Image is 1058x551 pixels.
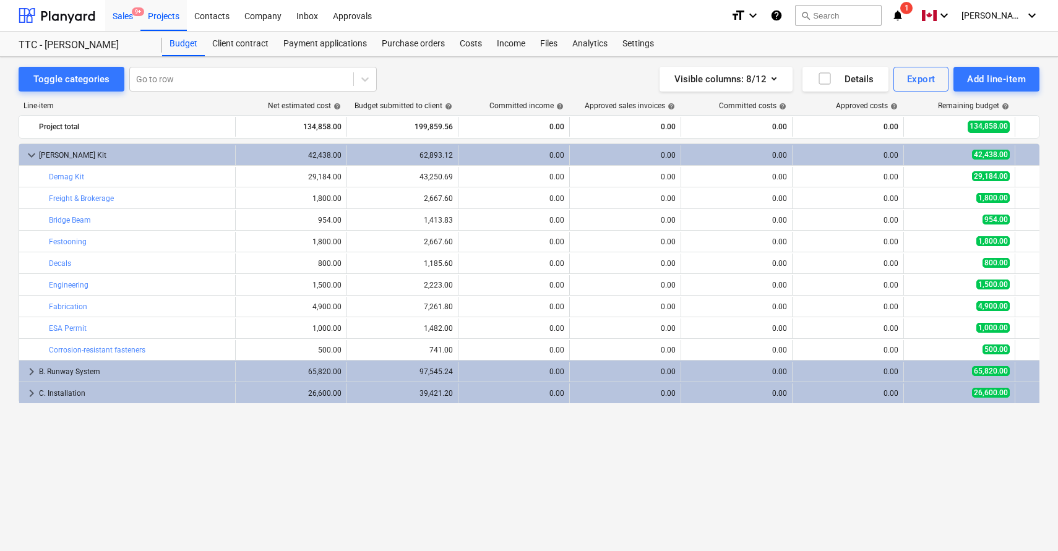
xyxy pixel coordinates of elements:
div: Budget submitted to client [355,101,452,110]
div: Committed costs [719,101,786,110]
a: Festooning [49,237,87,246]
div: 0.00 [686,367,787,376]
div: 0.00 [575,151,676,160]
i: keyboard_arrow_down [746,8,760,23]
span: 1 [900,2,913,14]
div: 500.00 [241,346,342,354]
span: search [801,11,811,20]
span: keyboard_arrow_down [24,148,39,163]
a: Bridge Beam [49,216,91,224]
span: 134,858.00 [968,121,1010,132]
span: 954.00 [983,215,1010,224]
div: 0.00 [798,302,898,311]
span: help [665,103,675,110]
div: 0.00 [575,259,676,268]
a: Analytics [565,32,615,56]
div: 0.00 [686,216,787,224]
div: 0.00 [575,173,676,181]
div: 1,800.00 [241,194,342,203]
div: 0.00 [798,237,898,246]
a: Purchase orders [374,32,452,56]
i: keyboard_arrow_down [937,8,952,23]
i: Knowledge base [770,8,783,23]
span: 4,900.00 [976,301,1010,311]
span: help [776,103,786,110]
span: 65,820.00 [972,366,1010,376]
div: 0.00 [798,367,898,376]
div: Line-item [19,101,235,110]
div: 0.00 [686,259,787,268]
div: 0.00 [463,367,564,376]
div: 0.00 [798,216,898,224]
span: [PERSON_NAME] [961,11,1023,20]
div: 1,800.00 [241,237,342,246]
div: C. Installation [39,383,230,403]
button: Search [795,5,882,26]
div: Committed income [489,101,564,110]
div: 0.00 [575,237,676,246]
button: Export [893,67,949,92]
div: 0.00 [798,151,898,160]
button: Visible columns:8/12 [660,67,793,92]
div: 26,600.00 [241,389,342,398]
div: 0.00 [463,194,564,203]
div: TTC - [PERSON_NAME] [19,39,147,52]
div: 2,667.60 [352,237,453,246]
span: 1,000.00 [976,323,1010,333]
div: Project total [39,117,230,137]
div: 4,900.00 [241,302,342,311]
div: 0.00 [686,346,787,354]
div: 1,000.00 [241,324,342,333]
div: 65,820.00 [241,367,342,376]
span: 42,438.00 [972,150,1010,160]
a: Budget [162,32,205,56]
div: Export [907,71,935,87]
div: 0.00 [575,346,676,354]
div: Add line-item [967,71,1026,87]
div: 0.00 [575,324,676,333]
div: 0.00 [798,194,898,203]
div: 0.00 [575,194,676,203]
span: 1,500.00 [976,280,1010,289]
div: Files [533,32,565,56]
div: 29,184.00 [241,173,342,181]
span: 29,184.00 [972,171,1010,181]
div: 1,185.60 [352,259,453,268]
div: Net estimated cost [268,101,341,110]
div: 62,893.12 [352,151,453,160]
span: keyboard_arrow_right [24,386,39,401]
a: Client contract [205,32,276,56]
span: keyboard_arrow_right [24,364,39,379]
div: 0.00 [575,367,676,376]
div: 0.00 [463,151,564,160]
div: 0.00 [575,281,676,289]
span: 800.00 [983,258,1010,268]
div: Toggle categories [33,71,110,87]
div: 0.00 [798,117,898,137]
button: Details [802,67,888,92]
div: 0.00 [463,389,564,398]
div: Visible columns : 8/12 [674,71,778,87]
span: 9+ [132,7,144,16]
a: Income [489,32,533,56]
a: Decals [49,259,71,268]
iframe: Chat Widget [996,492,1058,551]
div: 0.00 [798,259,898,268]
a: Fabrication [49,302,87,311]
div: 0.00 [798,173,898,181]
div: 0.00 [798,346,898,354]
div: 800.00 [241,259,342,268]
a: Costs [452,32,489,56]
div: Remaining budget [938,101,1009,110]
div: 7,261.80 [352,302,453,311]
div: 43,250.69 [352,173,453,181]
a: ESA Permit [49,324,87,333]
a: Freight & Brokerage [49,194,114,203]
div: B. Runway System [39,362,230,382]
div: 1,413.83 [352,216,453,224]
